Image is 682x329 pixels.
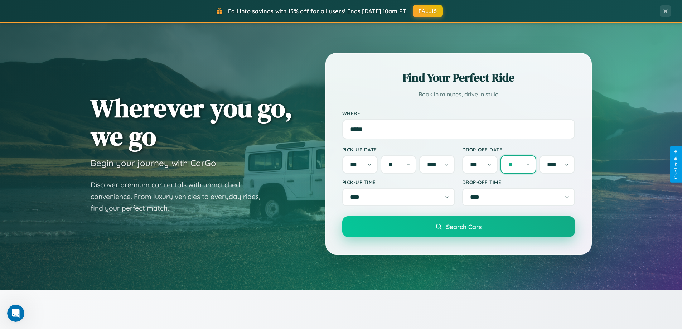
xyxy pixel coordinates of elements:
label: Pick-up Time [342,179,455,185]
iframe: Intercom live chat [7,305,24,322]
h1: Wherever you go, we go [91,94,292,150]
h2: Find Your Perfect Ride [342,70,575,86]
p: Book in minutes, drive in style [342,89,575,100]
span: Search Cars [446,223,482,231]
h3: Begin your journey with CarGo [91,158,216,168]
div: Give Feedback [673,150,678,179]
button: FALL15 [413,5,443,17]
p: Discover premium car rentals with unmatched convenience. From luxury vehicles to everyday rides, ... [91,179,270,214]
span: Fall into savings with 15% off for all users! Ends [DATE] 10am PT. [228,8,407,15]
label: Where [342,110,575,116]
button: Search Cars [342,216,575,237]
label: Drop-off Time [462,179,575,185]
label: Pick-up Date [342,146,455,153]
label: Drop-off Date [462,146,575,153]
